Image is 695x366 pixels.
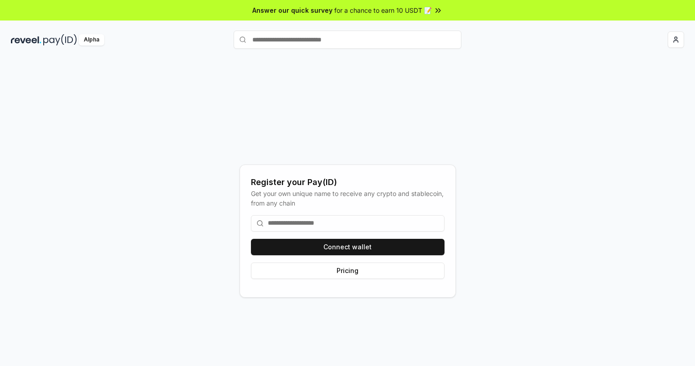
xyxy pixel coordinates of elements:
div: Get your own unique name to receive any crypto and stablecoin, from any chain [251,189,445,208]
button: Pricing [251,263,445,279]
button: Connect wallet [251,239,445,255]
span: Answer our quick survey [252,5,332,15]
span: for a chance to earn 10 USDT 📝 [334,5,432,15]
img: reveel_dark [11,34,41,46]
div: Register your Pay(ID) [251,176,445,189]
div: Alpha [79,34,104,46]
img: pay_id [43,34,77,46]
